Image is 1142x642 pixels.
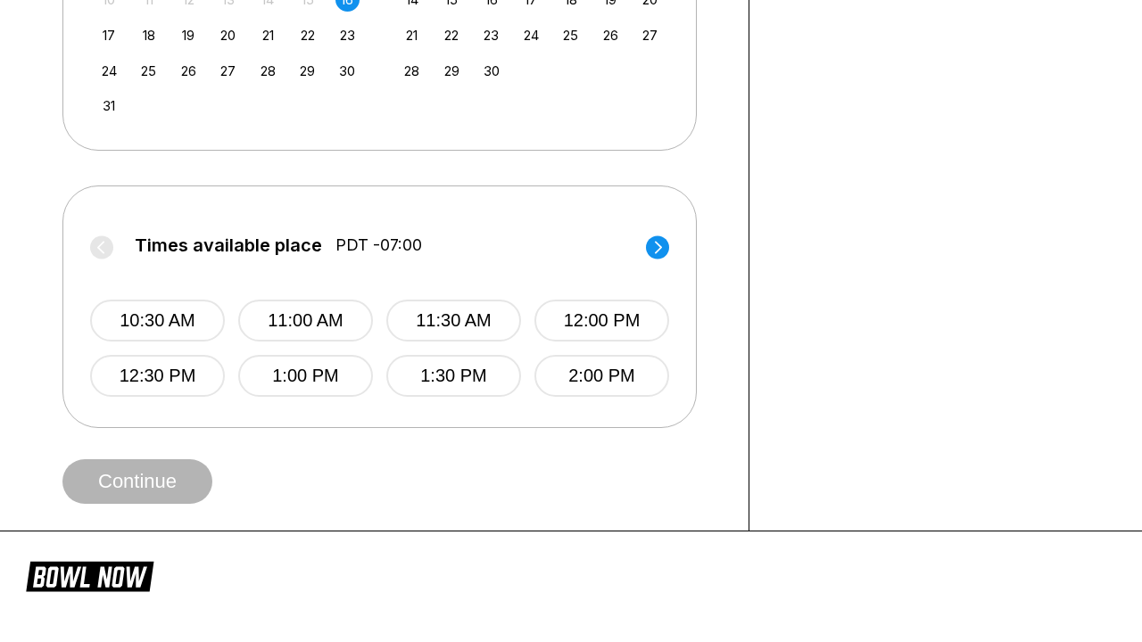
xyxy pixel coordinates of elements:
div: Choose Monday, August 18th, 2025 [137,23,161,47]
div: Choose Wednesday, August 27th, 2025 [216,59,240,83]
div: Choose Thursday, August 28th, 2025 [256,59,280,83]
div: Choose Sunday, August 31st, 2025 [97,94,121,118]
div: Choose Sunday, August 24th, 2025 [97,59,121,83]
div: Choose Wednesday, August 20th, 2025 [216,23,240,47]
div: Choose Friday, August 22nd, 2025 [295,23,319,47]
div: Choose Sunday, September 21st, 2025 [400,23,424,47]
div: Choose Saturday, August 23rd, 2025 [335,23,360,47]
div: Choose Tuesday, August 19th, 2025 [177,23,201,47]
div: Choose Friday, September 26th, 2025 [599,23,623,47]
button: 1:00 PM [238,355,373,397]
div: Choose Wednesday, September 24th, 2025 [519,23,543,47]
div: Choose Thursday, September 25th, 2025 [559,23,583,47]
button: 2:00 PM [534,355,669,397]
div: Choose Thursday, August 21st, 2025 [256,23,280,47]
div: Choose Tuesday, August 26th, 2025 [177,59,201,83]
div: Choose Monday, August 25th, 2025 [137,59,161,83]
button: 11:30 AM [386,300,521,342]
div: Choose Tuesday, September 23rd, 2025 [479,23,503,47]
div: Choose Saturday, September 27th, 2025 [638,23,662,47]
span: Times available place [135,235,322,255]
div: Choose Sunday, August 17th, 2025 [97,23,121,47]
div: Choose Saturday, August 30th, 2025 [335,59,360,83]
button: 12:00 PM [534,300,669,342]
div: Choose Tuesday, September 30th, 2025 [479,59,503,83]
div: Choose Monday, September 29th, 2025 [440,59,464,83]
button: 10:30 AM [90,300,225,342]
div: Choose Friday, August 29th, 2025 [295,59,319,83]
button: 12:30 PM [90,355,225,397]
div: Choose Sunday, September 28th, 2025 [400,59,424,83]
button: 1:30 PM [386,355,521,397]
span: PDT -07:00 [335,235,422,255]
button: 11:00 AM [238,300,373,342]
div: Choose Monday, September 22nd, 2025 [440,23,464,47]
